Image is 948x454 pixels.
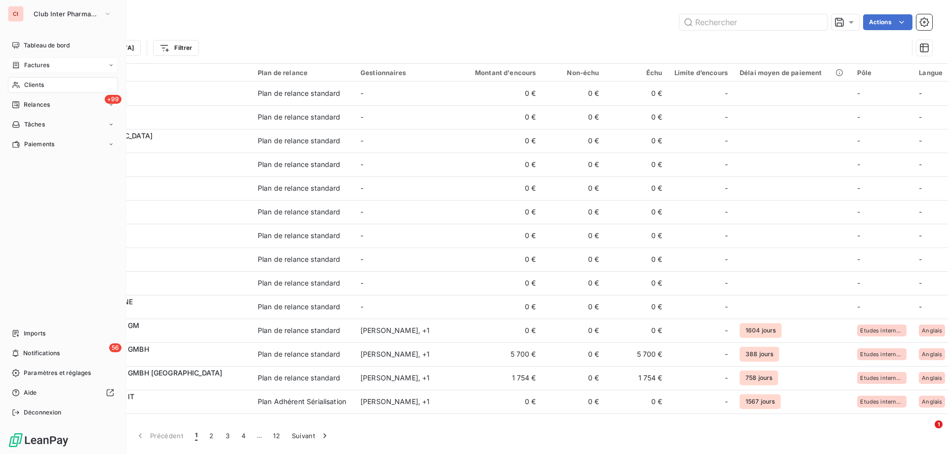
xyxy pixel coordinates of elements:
span: Relances [24,100,50,109]
span: Notifications [23,349,60,358]
button: Actions [863,14,912,30]
span: - [857,279,860,287]
td: 0 € [605,295,669,319]
div: Plan de relance standard [258,326,341,335]
td: 0 € [605,200,669,224]
span: Factures [24,61,49,70]
span: 189570948 [68,236,246,246]
td: 5 700 € [457,342,542,366]
span: 180838317 [68,354,246,364]
span: - [725,326,728,335]
td: 0 € [542,129,605,153]
span: Imports [24,329,45,338]
span: 180884660 [68,93,246,103]
button: Suivant [286,425,336,446]
td: 0 € [457,319,542,342]
div: Plan de relance standard [258,231,341,241]
span: Aide [24,388,37,397]
span: - [919,113,922,121]
td: 0 € [542,82,605,105]
td: 0 € [457,295,542,319]
span: Etudes internationales [860,375,904,381]
span: - [857,207,860,216]
div: Non-échu [548,69,599,77]
td: 0 € [542,176,605,200]
span: - [725,112,728,122]
span: - [857,184,860,192]
span: - [857,160,860,168]
img: Logo LeanPay [8,432,69,448]
span: Club Inter Pharmaceutique [34,10,100,18]
span: - [857,136,860,145]
span: 189570950 [68,212,246,222]
span: - [919,160,922,168]
span: 56 [109,343,121,352]
div: Plan de relance standard [258,349,341,359]
span: Etudes internationales [860,399,904,405]
div: Plan de relance standard [258,278,341,288]
td: 0 € [542,105,605,129]
td: 0 € [605,176,669,200]
span: 1567 jours [740,394,781,409]
span: - [725,278,728,288]
span: - [857,255,860,263]
span: - [360,113,363,121]
a: Aide [8,385,118,401]
span: - [360,279,363,287]
span: - [857,89,860,97]
button: Filtrer [153,40,198,56]
span: 189570947 [68,188,246,198]
td: 0 € [457,176,542,200]
span: - [725,207,728,217]
span: - [360,184,363,192]
span: Clients [24,81,44,89]
td: 0 € [457,390,542,413]
td: 0 € [457,224,542,248]
span: 180838410 [68,378,246,388]
iframe: Intercom live chat [914,420,938,444]
span: - [725,349,728,359]
td: 0 € [542,295,605,319]
button: 2 [203,425,219,446]
td: 0 € [457,82,542,105]
span: - [360,231,363,240]
div: [PERSON_NAME] , + 1 [360,349,451,359]
span: 1 [935,420,943,428]
td: 1 754 € [457,366,542,390]
td: 5 700 € [605,342,669,366]
td: 0 € [542,224,605,248]
td: 0 € [542,413,605,437]
span: Anglais [922,375,942,381]
span: Tableau de bord [24,41,70,50]
span: 180879710 [68,117,246,127]
td: 0 € [542,271,605,295]
span: 180838357 [68,402,246,412]
div: Pôle [857,69,907,77]
span: 1 [195,431,197,441]
div: Délai moyen de paiement [740,69,845,77]
div: Montant d'encours [463,69,536,77]
span: - [857,113,860,121]
button: 12 [267,425,286,446]
td: 0 € [605,153,669,176]
td: 0 € [605,319,669,342]
span: 180838332 [68,330,246,340]
div: Plan Adhérent Sérialisation [258,397,346,407]
span: Tâches [24,120,45,129]
div: Plan de relance standard [258,88,341,98]
td: 1 754 € [605,366,669,390]
span: - [360,207,363,216]
span: 180838556 [68,307,246,317]
div: Plan de relance standard [258,207,341,217]
button: 1 [189,425,203,446]
td: 0 € [542,153,605,176]
span: - [919,207,922,216]
span: Paramètres et réglages [24,369,91,377]
td: 0 € [457,413,542,437]
span: 189570951 [68,259,246,269]
span: - [360,255,363,263]
span: Anglais [922,328,942,333]
span: - [919,89,922,97]
span: Anglais [922,399,942,405]
span: - [857,302,860,311]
